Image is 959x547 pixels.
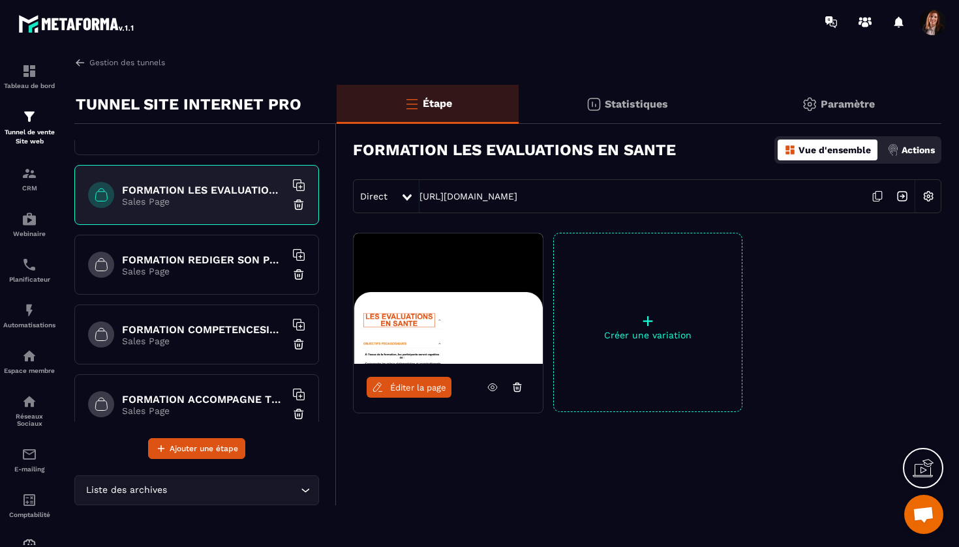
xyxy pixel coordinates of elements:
[554,312,742,330] p: +
[354,233,543,364] img: image
[916,184,941,209] img: setting-w.858f3a88.svg
[292,198,305,211] img: trash
[784,144,796,156] img: dashboard-orange.40269519.svg
[22,447,37,462] img: email
[360,191,388,201] span: Direct
[76,91,301,117] p: TUNNEL SITE INTERNET PRO
[423,97,452,110] p: Étape
[3,156,55,201] a: formationformationCRM
[122,406,285,416] p: Sales Page
[22,109,37,125] img: formation
[122,393,285,406] h6: FORMATION ACCOMPAGNE TRACEUR
[122,323,285,336] h6: FORMATION COMPETENCESIDECEHPAD
[3,276,55,283] p: Planificateur
[22,166,37,181] img: formation
[3,321,55,329] p: Automatisations
[605,98,668,110] p: Statistiques
[122,254,285,266] h6: FORMATION REDIGER SON PROJET D'ETABLISSEMENT CPOM
[74,57,165,68] a: Gestion des tunnels
[3,338,55,384] a: automationsautomationsEspace membre
[419,191,517,201] a: [URL][DOMAIN_NAME]
[367,377,451,398] a: Éditer la page
[3,511,55,518] p: Comptabilité
[3,413,55,427] p: Réseaux Sociaux
[18,12,136,35] img: logo
[3,466,55,473] p: E-mailing
[3,482,55,528] a: accountantaccountantComptabilité
[890,184,915,209] img: arrow-next.bcc2205e.svg
[170,442,238,455] span: Ajouter une étape
[3,201,55,247] a: automationsautomationsWebinaire
[3,367,55,374] p: Espace membre
[22,303,37,318] img: automations
[292,268,305,281] img: trash
[83,483,170,497] span: Liste des archives
[3,384,55,437] a: social-networksocial-networkRéseaux Sociaux
[292,407,305,421] img: trash
[887,144,899,156] img: actions.d6e523a2.png
[3,437,55,482] a: emailemailE-mailing
[353,141,676,159] h3: FORMATION LES EVALUATIONS EN SANTE
[122,184,285,196] h6: FORMATION LES EVALUATIONS EN SANTE
[3,82,55,89] p: Tableau de bord
[122,196,285,207] p: Sales Page
[3,53,55,99] a: formationformationTableau de bord
[148,438,245,459] button: Ajouter une étape
[3,128,55,146] p: Tunnel de vente Site web
[22,257,37,273] img: scheduler
[3,230,55,237] p: Webinaire
[22,492,37,508] img: accountant
[802,96,817,112] img: setting-gr.5f69749f.svg
[554,330,742,340] p: Créer une variation
[821,98,875,110] p: Paramètre
[3,99,55,156] a: formationformationTunnel de vente Site web
[122,266,285,276] p: Sales Page
[902,145,935,155] p: Actions
[3,293,55,338] a: automationsautomationsAutomatisations
[586,96,601,112] img: stats.20deebd0.svg
[390,383,446,392] span: Éditer la page
[122,336,285,346] p: Sales Page
[22,348,37,364] img: automations
[74,475,319,505] div: Search for option
[74,57,86,68] img: arrow
[170,483,297,497] input: Search for option
[799,145,871,155] p: Vue d'ensemble
[904,495,943,534] a: Ouvrir le chat
[292,338,305,351] img: trash
[22,63,37,79] img: formation
[3,247,55,293] a: schedulerschedulerPlanificateur
[22,211,37,227] img: automations
[404,96,419,111] img: bars-o.4a397970.svg
[22,394,37,409] img: social-network
[3,185,55,192] p: CRM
